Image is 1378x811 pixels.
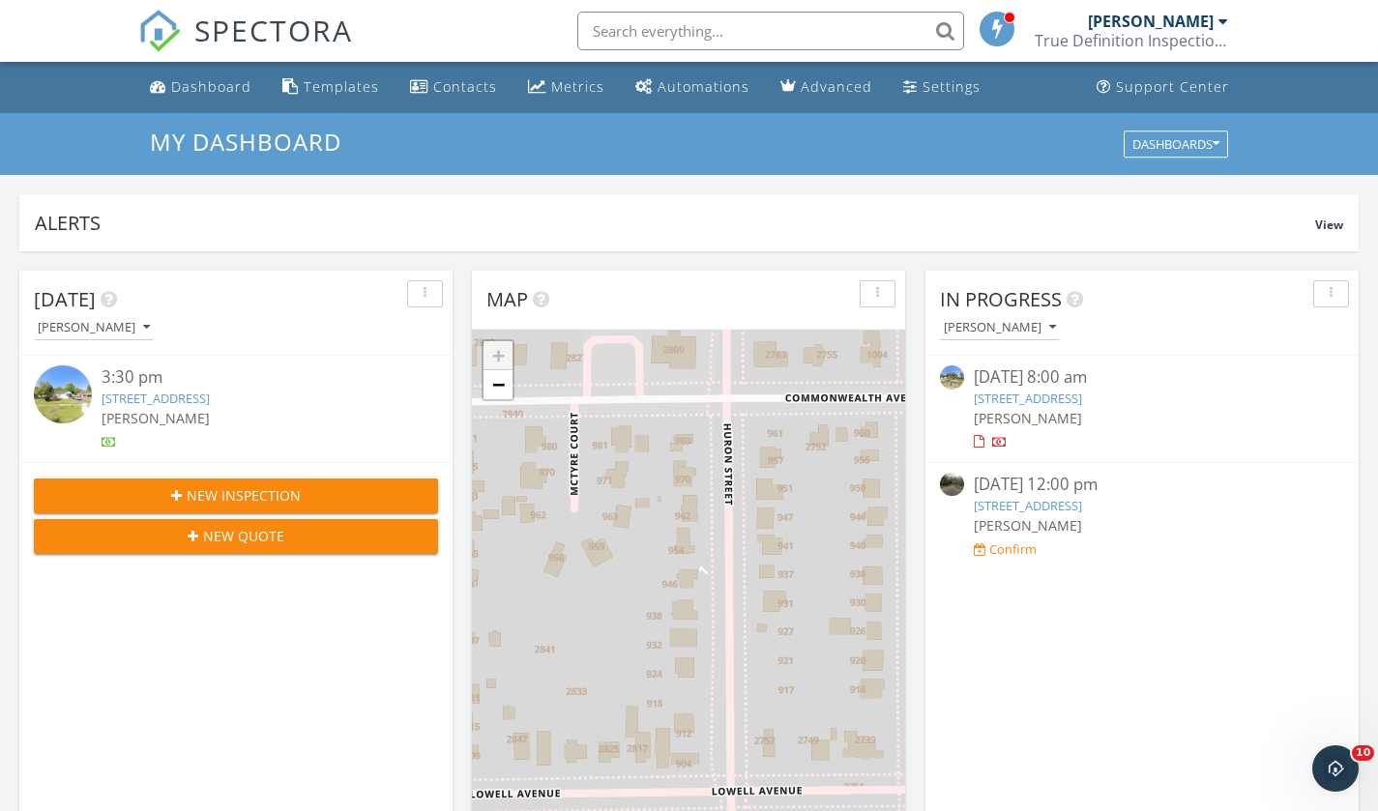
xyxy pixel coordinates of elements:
[989,541,1037,557] div: Confirm
[1312,745,1359,792] iframe: Intercom live chat
[974,516,1082,535] span: [PERSON_NAME]
[1089,70,1237,105] a: Support Center
[484,341,513,370] a: Zoom in
[486,286,528,312] span: Map
[142,70,259,105] a: Dashboard
[1124,130,1228,158] button: Dashboards
[138,26,353,67] a: SPECTORA
[944,321,1056,334] div: [PERSON_NAME]
[34,315,154,341] button: [PERSON_NAME]
[1035,31,1228,50] div: True Definition Inspections Service
[275,70,387,105] a: Templates
[940,473,1344,559] a: [DATE] 12:00 pm [STREET_ADDRESS] [PERSON_NAME] Confirm
[658,77,749,96] div: Automations
[304,77,379,96] div: Templates
[34,478,438,513] button: New Inspection
[801,77,872,96] div: Advanced
[34,365,438,451] a: 3:30 pm [STREET_ADDRESS] [PERSON_NAME]
[102,390,210,407] a: [STREET_ADDRESS]
[34,519,438,554] button: New Quote
[974,473,1310,497] div: [DATE] 12:00 pm
[940,315,1060,341] button: [PERSON_NAME]
[974,409,1082,427] span: [PERSON_NAME]
[1315,217,1343,233] span: View
[102,365,405,390] div: 3:30 pm
[194,10,353,50] span: SPECTORA
[923,77,981,96] div: Settings
[577,12,964,50] input: Search everything...
[974,497,1082,514] a: [STREET_ADDRESS]
[974,365,1310,390] div: [DATE] 8:00 am
[433,77,497,96] div: Contacts
[38,321,150,334] div: [PERSON_NAME]
[150,126,341,158] span: My Dashboard
[940,286,1062,312] span: In Progress
[689,557,700,568] div: 946 Huron St, Jacksonville, FL 32254
[203,526,284,546] span: New Quote
[520,70,612,105] a: Metrics
[1132,137,1219,151] div: Dashboards
[402,70,505,105] a: Contacts
[974,540,1037,559] a: Confirm
[940,365,964,390] img: streetview
[628,70,757,105] a: Automations (Basic)
[1116,77,1229,96] div: Support Center
[171,77,251,96] div: Dashboard
[695,565,711,580] i: 1
[1088,12,1214,31] div: [PERSON_NAME]
[102,409,210,427] span: [PERSON_NAME]
[895,70,988,105] a: Settings
[940,473,964,497] img: streetview
[187,485,301,506] span: New Inspection
[974,390,1082,407] a: [STREET_ADDRESS]
[138,10,181,52] img: The Best Home Inspection Software - Spectora
[1352,745,1374,761] span: 10
[35,210,1315,236] div: Alerts
[484,370,513,399] a: Zoom out
[773,70,880,105] a: Advanced
[940,365,1344,451] a: [DATE] 8:00 am [STREET_ADDRESS] [PERSON_NAME]
[551,77,604,96] div: Metrics
[34,286,96,312] span: [DATE]
[34,365,92,423] img: streetview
